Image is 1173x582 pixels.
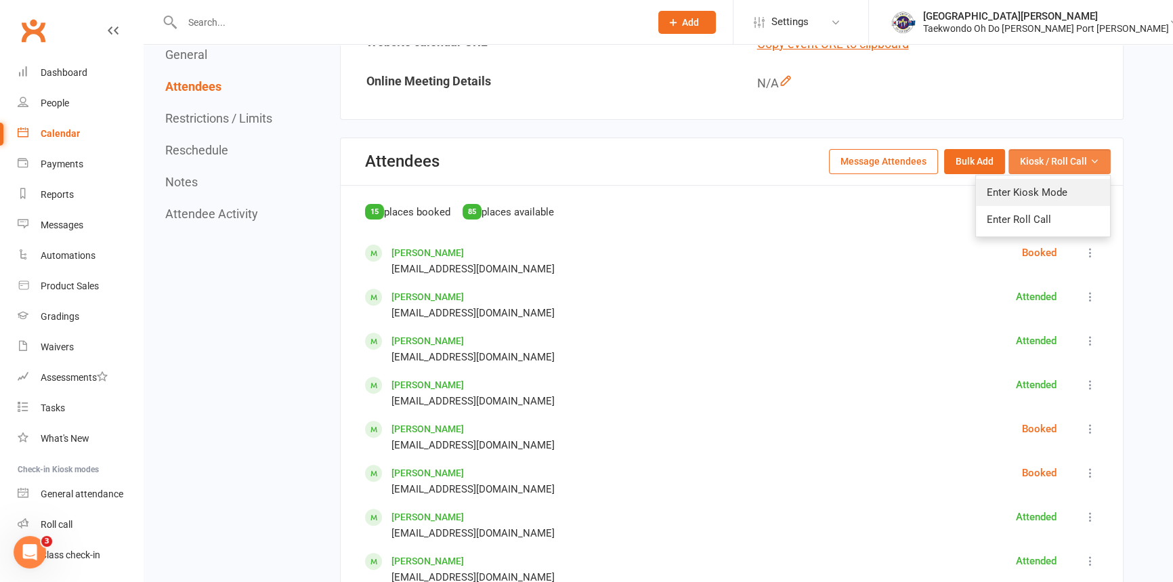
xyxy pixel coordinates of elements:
a: Calendar [18,119,143,149]
iframe: Intercom live chat [14,536,46,568]
button: Add [658,11,716,34]
a: [PERSON_NAME] [391,379,464,390]
div: 15 [365,204,384,220]
input: Search... [178,13,641,32]
div: N/A [757,74,1113,93]
span: places booked [384,206,450,218]
a: [PERSON_NAME] [391,335,464,346]
button: Bulk Add [944,149,1005,173]
div: Reports [41,189,74,200]
a: [PERSON_NAME] [391,247,464,258]
div: Payments [41,159,83,169]
div: Taekwondo Oh Do [PERSON_NAME] Port [PERSON_NAME] [923,22,1169,35]
div: 85 [463,204,482,220]
div: Messages [41,220,83,230]
div: Attended [1016,509,1057,525]
div: Roll call [41,519,72,530]
div: Attended [1016,553,1057,569]
div: General attendance [41,489,123,499]
div: [EMAIL_ADDRESS][DOMAIN_NAME] [391,437,555,453]
a: General attendance kiosk mode [18,479,143,510]
button: Kiosk / Roll Call [1008,149,1111,173]
a: [PERSON_NAME] [391,467,464,478]
button: Attendees [165,79,221,93]
button: Message Attendees [829,149,938,173]
a: Messages [18,210,143,241]
a: Enter Kiosk Mode [976,179,1110,206]
a: Reports [18,180,143,210]
a: [PERSON_NAME] [391,291,464,302]
span: Kiosk / Roll Call [1020,154,1087,169]
a: People [18,88,143,119]
div: Booked [1022,245,1057,261]
div: Booked [1022,421,1057,437]
div: What's New [41,433,89,444]
span: 3 [41,536,52,547]
a: Waivers [18,332,143,362]
div: Attended [1016,377,1057,393]
img: thumb_image1517475016.png [889,9,916,36]
a: Gradings [18,302,143,332]
div: [EMAIL_ADDRESS][DOMAIN_NAME] [391,349,555,365]
div: Attendees [365,152,440,171]
div: Attended [1016,333,1057,349]
div: Gradings [41,311,79,322]
a: Product Sales [18,271,143,302]
a: Class kiosk mode [18,540,143,570]
button: Attendee Activity [165,207,258,221]
a: Automations [18,241,143,271]
div: [EMAIL_ADDRESS][DOMAIN_NAME] [391,261,555,277]
div: [EMAIL_ADDRESS][DOMAIN_NAME] [391,305,555,321]
a: Assessments [18,362,143,393]
button: Restrictions / Limits [165,111,272,125]
div: Class check-in [41,549,100,560]
a: Clubworx [16,14,50,47]
div: [EMAIL_ADDRESS][DOMAIN_NAME] [391,481,555,497]
div: [GEOGRAPHIC_DATA][PERSON_NAME] [923,10,1169,22]
div: Booked [1022,465,1057,481]
div: [EMAIL_ADDRESS][DOMAIN_NAME] [391,525,555,541]
a: [PERSON_NAME] [391,512,464,522]
button: Notes [165,175,198,189]
button: General [165,47,207,62]
a: Dashboard [18,58,143,88]
td: Online Meeting Details [342,64,731,103]
a: Tasks [18,393,143,423]
div: Assessments [41,372,108,383]
div: Automations [41,250,95,261]
span: places available [482,206,554,218]
a: Roll call [18,510,143,540]
div: People [41,98,69,108]
div: [EMAIL_ADDRESS][DOMAIN_NAME] [391,393,555,409]
span: Settings [771,7,809,37]
div: Waivers [41,341,74,352]
a: Payments [18,149,143,180]
a: Enter Roll Call [976,206,1110,233]
button: Reschedule [165,143,228,157]
a: What's New [18,423,143,454]
div: Dashboard [41,67,87,78]
div: Calendar [41,128,80,139]
a: [PERSON_NAME] [391,423,464,434]
div: Tasks [41,402,65,413]
div: Attended [1016,289,1057,305]
span: Add [682,17,699,28]
a: [PERSON_NAME] [391,556,464,566]
div: Product Sales [41,280,99,291]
